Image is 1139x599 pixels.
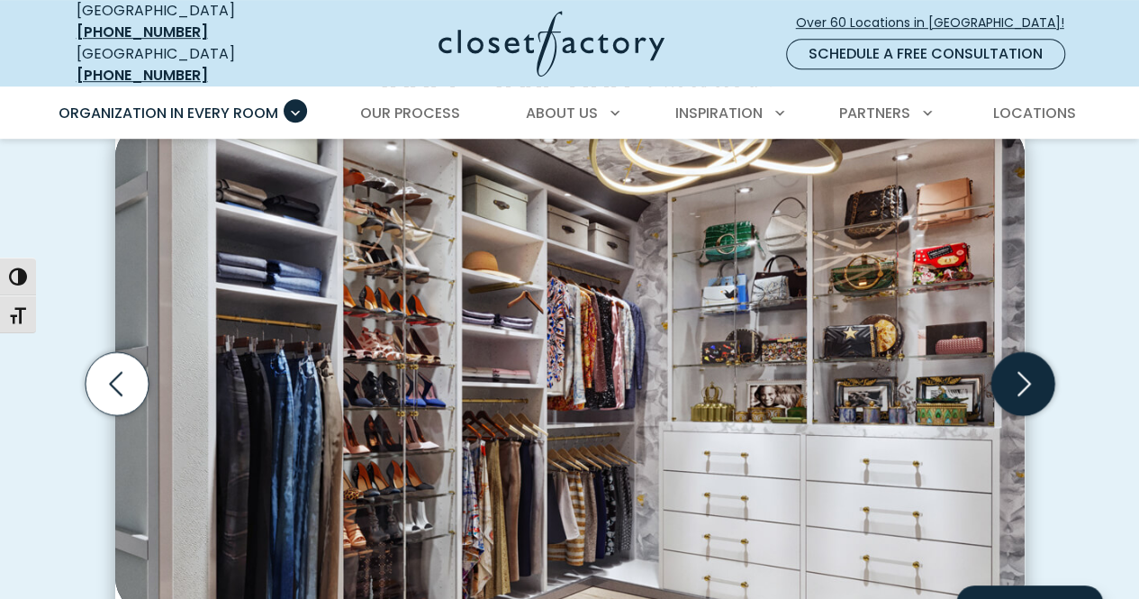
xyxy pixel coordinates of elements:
[77,65,208,86] a: [PHONE_NUMBER]
[438,11,664,77] img: Closet Factory Logo
[78,345,156,422] button: Previous slide
[795,7,1080,39] a: Over 60 Locations in [GEOGRAPHIC_DATA]!
[796,14,1079,32] span: Over 60 Locations in [GEOGRAPHIC_DATA]!
[360,103,460,123] span: Our Process
[46,88,1094,139] nav: Primary Menu
[992,103,1075,123] span: Locations
[77,22,208,42] a: [PHONE_NUMBER]
[59,103,278,123] span: Organization in Every Room
[77,43,297,86] div: [GEOGRAPHIC_DATA]
[786,39,1065,69] a: Schedule a Free Consultation
[839,103,910,123] span: Partners
[984,345,1062,422] button: Next slide
[675,103,763,123] span: Inspiration
[526,103,598,123] span: About Us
